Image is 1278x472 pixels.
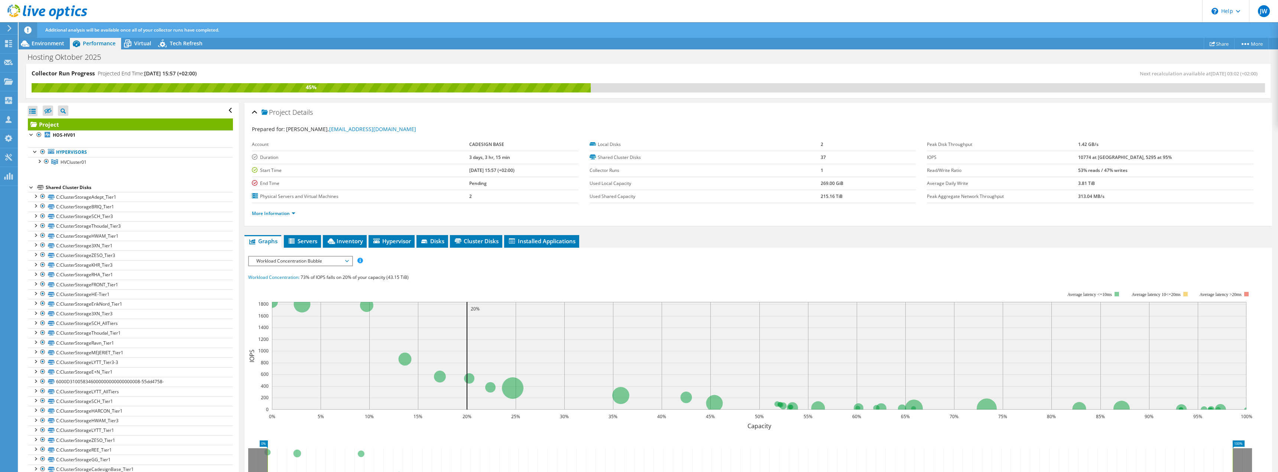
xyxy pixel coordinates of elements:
[28,130,233,140] a: HOS-HV01
[1067,292,1112,297] tspan: Average latency <=10ms
[1211,70,1258,77] span: [DATE] 03:02 (+02:00)
[292,108,313,117] span: Details
[134,40,151,47] span: Virtual
[248,237,278,245] span: Graphs
[590,167,821,174] label: Collector Runs
[28,426,233,435] a: C:ClusterStorageLYTT_Tier1
[269,413,275,420] text: 0%
[24,53,113,61] h1: Hosting Oktober 2025
[28,357,233,367] a: C:ClusterStorageLYTT_Tier3-3
[1258,5,1270,17] span: JW
[329,126,416,133] a: [EMAIL_ADDRESS][DOMAIN_NAME]
[261,394,269,401] text: 200
[258,324,269,331] text: 1400
[28,435,233,445] a: C:ClusterStorageZESO_Tier1
[1140,70,1261,77] span: Next recalculation available at
[28,338,233,348] a: C:ClusterStorageRavn_Tier1
[258,348,269,354] text: 1000
[45,27,219,33] span: Additional analysis will be available once all of your collector runs have completed.
[262,109,291,116] span: Project
[927,154,1078,161] label: IOPS
[28,260,233,270] a: C:ClusterStorageKHR_Tier3
[1241,413,1252,420] text: 100%
[258,301,269,307] text: 1800
[511,413,520,420] text: 25%
[28,455,233,464] a: C:ClusterStorageGG_Tier1
[1078,154,1172,160] b: 10774 at [GEOGRAPHIC_DATA], 5295 at 95%
[261,359,269,366] text: 800
[927,180,1078,187] label: Average Daily Write
[28,309,233,319] a: C:ClusterStorage3XN_Tier3
[372,237,411,245] span: Hypervisor
[1204,38,1235,49] a: Share
[706,413,715,420] text: 45%
[28,396,233,406] a: C:ClusterStorageSCH_Tier1
[508,237,575,245] span: Installed Applications
[590,154,821,161] label: Shared Cluster Disks
[28,241,233,250] a: C:ClusterStorage3XN_Tier1
[28,202,233,211] a: C:ClusterStorageBRIQ_Tier1
[248,349,256,362] text: IOPS
[950,413,958,420] text: 70%
[469,180,487,186] b: Pending
[365,413,374,420] text: 10%
[413,413,422,420] text: 15%
[469,141,504,147] b: CADESIGN BASE
[463,413,471,420] text: 20%
[53,132,75,138] b: HOS-HV01
[261,383,269,389] text: 400
[998,413,1007,420] text: 75%
[327,237,363,245] span: Inventory
[98,69,197,78] h4: Projected End Time:
[28,212,233,221] a: C:ClusterStorageSCH_Tier3
[28,147,233,157] a: Hypervisors
[1200,292,1242,297] text: Average latency >20ms
[28,377,233,387] a: 6000D310058346000000000000000008-55dd4758-
[28,445,233,455] a: C:ClusterStorageREE_Tier1
[1047,413,1056,420] text: 80%
[852,413,861,420] text: 60%
[252,210,295,217] a: More Information
[252,180,469,187] label: End Time
[32,40,64,47] span: Environment
[261,371,269,377] text: 600
[901,413,910,420] text: 65%
[144,70,197,77] span: [DATE] 15:57 (+02:00)
[28,319,233,328] a: C:ClusterStorageSCH_AllTiers
[252,193,469,200] label: Physical Servers and Virtual Machines
[253,257,348,266] span: Workload Concentration Bubble
[657,413,666,420] text: 40%
[1145,413,1154,420] text: 90%
[28,328,233,338] a: C:ClusterStorageThoudal_Tier1
[927,141,1078,148] label: Peak Disk Throughput
[32,83,591,91] div: 45%
[1211,8,1218,14] svg: \n
[1132,292,1181,297] tspan: Average latency 10<=20ms
[590,193,821,200] label: Used Shared Capacity
[28,406,233,416] a: C:ClusterStorageHARCON_Tier1
[560,413,569,420] text: 30%
[1078,167,1128,173] b: 53% reads / 47% writes
[28,270,233,280] a: C:ClusterStorageRHA_Tier1
[28,299,233,309] a: C:ClusterStorageErikNord_Tier1
[821,180,843,186] b: 269.00 GiB
[1078,180,1095,186] b: 3.81 TiB
[170,40,202,47] span: Tech Refresh
[252,141,469,148] label: Account
[927,167,1078,174] label: Read/Write Ratio
[28,348,233,357] a: C:ClusterStorageMEJERIET_Tier1
[252,167,469,174] label: Start Time
[804,413,812,420] text: 55%
[288,237,317,245] span: Servers
[318,413,324,420] text: 5%
[454,237,499,245] span: Cluster Disks
[252,126,285,133] label: Prepared for:
[248,274,299,280] span: Workload Concentration:
[61,159,87,165] span: HVCluster01
[1193,413,1202,420] text: 95%
[28,192,233,202] a: C:ClusterStorageAdept_Tier1
[469,167,515,173] b: [DATE] 15:57 (+02:00)
[252,154,469,161] label: Duration
[821,141,823,147] b: 2
[821,193,843,199] b: 215.16 TiB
